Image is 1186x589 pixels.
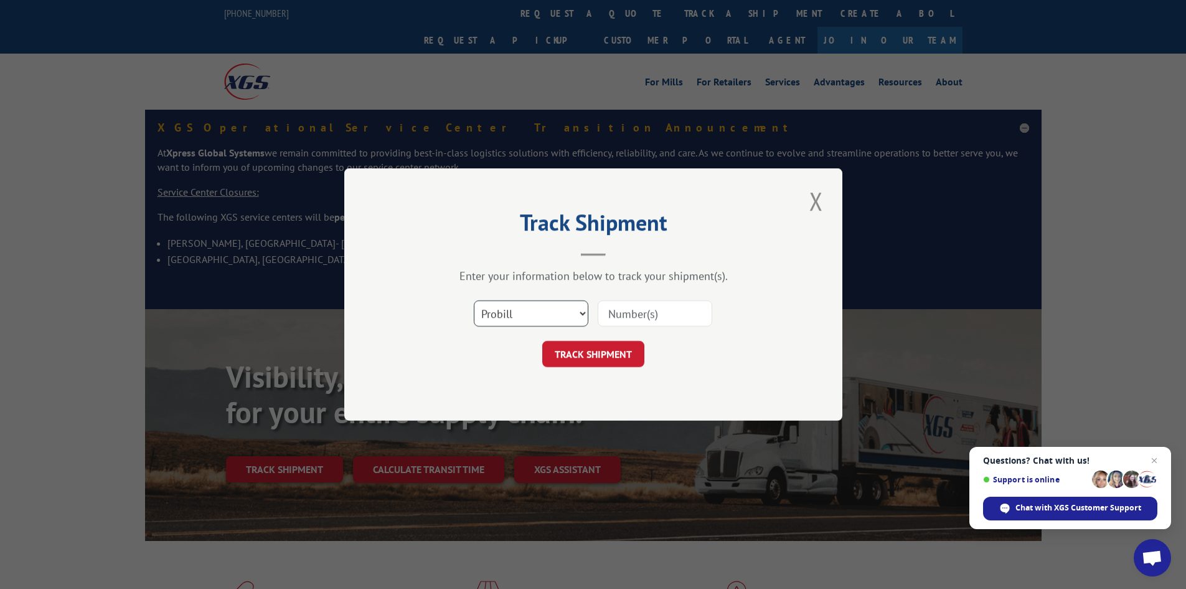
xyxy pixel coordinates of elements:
[983,497,1157,520] span: Chat with XGS Customer Support
[1134,539,1171,577] a: Open chat
[983,456,1157,466] span: Questions? Chat with us!
[407,269,780,283] div: Enter your information below to track your shipment(s).
[542,341,644,367] button: TRACK SHIPMENT
[407,214,780,237] h2: Track Shipment
[598,300,712,327] input: Number(s)
[983,475,1088,484] span: Support is online
[806,184,827,218] button: Close modal
[1015,502,1141,514] span: Chat with XGS Customer Support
